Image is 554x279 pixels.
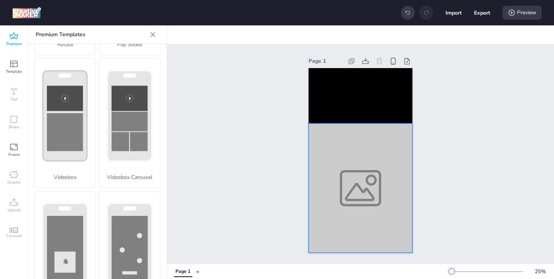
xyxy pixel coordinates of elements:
span: Upload [8,207,20,213]
button: + [196,265,200,278]
img: logo Creative Maker [12,7,41,18]
span: Premium [6,41,22,47]
span: Template [6,68,22,75]
p: Rotate [35,40,95,48]
span: Graphic [7,179,21,185]
div: Tabs [170,265,196,278]
p: Videobox [35,173,95,181]
button: Export [474,5,490,21]
div: Page 1 [309,57,343,65]
div: 25 % [531,267,549,276]
p: Videobox Carousel [99,173,160,181]
div: Preview [502,6,542,20]
span: Carousel [6,233,22,239]
p: Flip Slides [99,40,160,48]
span: Shape [8,124,19,130]
span: Frame [8,152,20,158]
p: Premium Templates [36,25,147,44]
div: Page 1 [175,268,190,275]
span: Text [10,96,18,102]
button: Import [446,5,462,21]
